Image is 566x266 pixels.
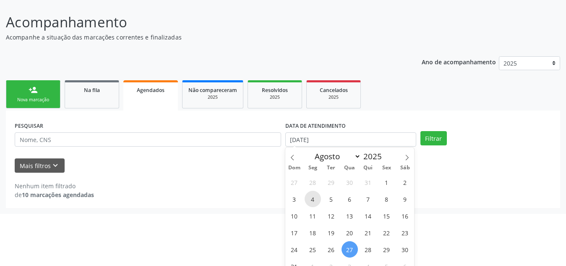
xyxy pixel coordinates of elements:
strong: 10 marcações agendadas [22,191,94,199]
span: Na fila [84,87,100,94]
span: Agosto 4, 2025 [305,191,321,207]
span: Agosto 20, 2025 [342,224,358,241]
span: Agosto 18, 2025 [305,224,321,241]
div: person_add [29,85,38,95]
span: Sex [377,165,396,171]
label: DATA DE ATENDIMENTO [285,119,346,132]
span: Ter [322,165,340,171]
span: Qua [340,165,359,171]
div: 2025 [188,94,237,100]
span: Resolvidos [262,87,288,94]
span: Agosto 30, 2025 [397,241,413,258]
input: Year [361,151,389,162]
span: Não compareceram [188,87,237,94]
span: Agosto 19, 2025 [323,224,339,241]
i: keyboard_arrow_down [51,161,60,170]
span: Agosto 13, 2025 [342,208,358,224]
span: Qui [359,165,377,171]
label: PESQUISAR [15,119,43,132]
span: Agosto 24, 2025 [286,241,303,258]
span: Agosto 2, 2025 [397,174,413,190]
span: Agosto 23, 2025 [397,224,413,241]
span: Seg [303,165,322,171]
span: Agosto 29, 2025 [378,241,395,258]
p: Acompanhamento [6,12,394,33]
span: Agosto 5, 2025 [323,191,339,207]
div: Nova marcação [12,97,54,103]
button: Mais filtroskeyboard_arrow_down [15,158,65,173]
span: Julho 30, 2025 [342,174,358,190]
div: 2025 [313,94,355,100]
span: Agosto 22, 2025 [378,224,395,241]
span: Agosto 3, 2025 [286,191,303,207]
span: Agosto 28, 2025 [360,241,376,258]
span: Agosto 11, 2025 [305,208,321,224]
span: Julho 27, 2025 [286,174,303,190]
span: Agosto 21, 2025 [360,224,376,241]
span: Agosto 26, 2025 [323,241,339,258]
span: Cancelados [320,87,348,94]
span: Agosto 6, 2025 [342,191,358,207]
p: Ano de acompanhamento [422,56,496,67]
span: Agosto 25, 2025 [305,241,321,258]
span: Agendados [137,87,164,94]
div: 2025 [254,94,296,100]
span: Agosto 7, 2025 [360,191,376,207]
span: Sáb [396,165,414,171]
span: Julho 31, 2025 [360,174,376,190]
span: Julho 28, 2025 [305,174,321,190]
span: Agosto 16, 2025 [397,208,413,224]
p: Acompanhe a situação das marcações correntes e finalizadas [6,33,394,42]
span: Agosto 27, 2025 [342,241,358,258]
div: de [15,190,94,199]
span: Dom [285,165,304,171]
span: Agosto 14, 2025 [360,208,376,224]
span: Agosto 17, 2025 [286,224,303,241]
span: Agosto 10, 2025 [286,208,303,224]
span: Agosto 8, 2025 [378,191,395,207]
span: Agosto 1, 2025 [378,174,395,190]
input: Nome, CNS [15,132,281,147]
span: Agosto 9, 2025 [397,191,413,207]
select: Month [311,150,361,162]
input: Selecione um intervalo [285,132,416,147]
span: Agosto 12, 2025 [323,208,339,224]
div: Nenhum item filtrado [15,182,94,190]
span: Julho 29, 2025 [323,174,339,190]
button: Filtrar [420,131,447,145]
span: Agosto 15, 2025 [378,208,395,224]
